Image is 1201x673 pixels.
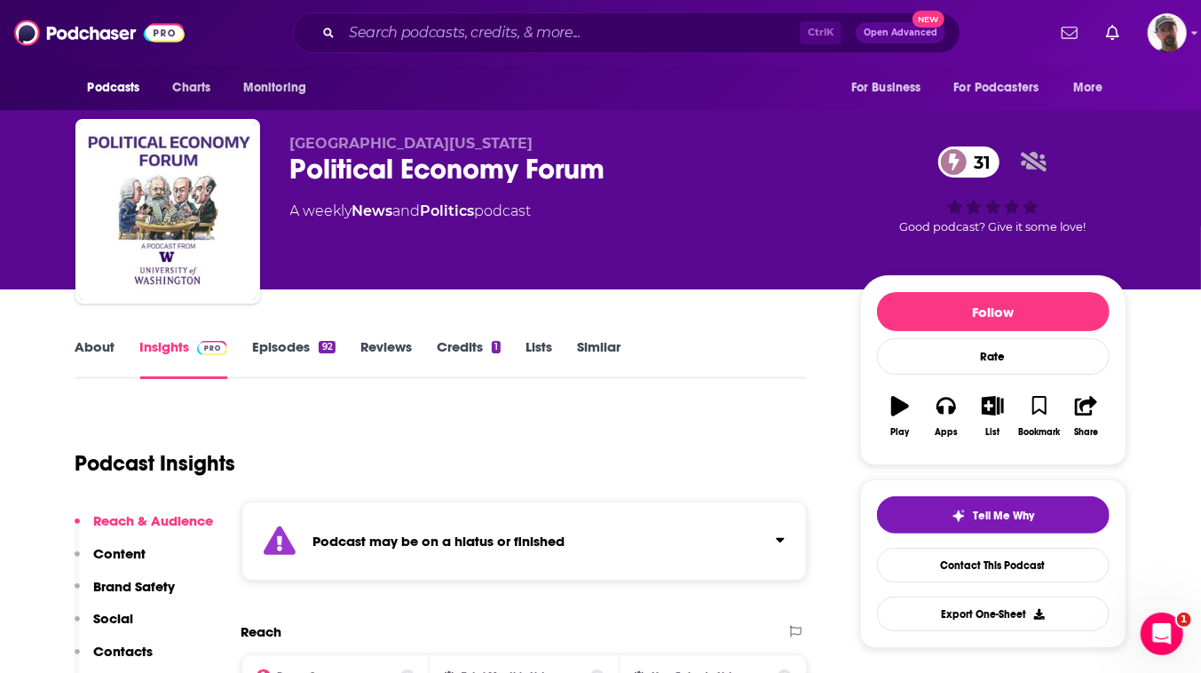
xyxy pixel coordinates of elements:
[14,16,185,50] img: Podchaser - Follow, Share and Rate Podcasts
[1055,18,1085,48] a: Show notifications dropdown
[421,202,475,219] a: Politics
[75,338,115,379] a: About
[162,71,222,105] a: Charts
[923,384,969,448] button: Apps
[313,533,565,550] strong: Podcast may be on a hiatus or finished
[1148,13,1187,52] button: Show profile menu
[877,384,923,448] button: Play
[290,135,533,152] span: [GEOGRAPHIC_DATA][US_STATE]
[973,509,1034,523] span: Tell Me Why
[913,11,944,28] span: New
[393,202,421,219] span: and
[1141,613,1183,655] iframe: Intercom live chat
[525,338,552,379] a: Lists
[88,75,140,100] span: Podcasts
[1063,384,1109,448] button: Share
[94,545,146,562] p: Content
[938,146,1000,178] a: 31
[1073,75,1103,100] span: More
[231,71,329,105] button: open menu
[75,71,163,105] button: open menu
[1099,18,1126,48] a: Show notifications dropdown
[94,610,134,627] p: Social
[94,512,214,529] p: Reach & Audience
[935,427,958,438] div: Apps
[75,578,176,611] button: Brand Safety
[877,548,1110,582] a: Contact This Podcast
[243,75,306,100] span: Monitoring
[877,496,1110,534] button: tell me why sparkleTell Me Why
[1148,13,1187,52] img: User Profile
[1018,427,1060,438] div: Bookmark
[360,338,412,379] a: Reviews
[851,75,921,100] span: For Business
[94,643,154,660] p: Contacts
[1074,427,1098,438] div: Share
[173,75,211,100] span: Charts
[290,201,532,222] div: A weekly podcast
[864,28,937,37] span: Open Advanced
[75,512,214,545] button: Reach & Audience
[75,545,146,578] button: Content
[900,220,1086,234] span: Good podcast? Give it some love!
[856,22,945,44] button: Open AdvancedNew
[954,75,1039,100] span: For Podcasters
[75,450,236,477] h1: Podcast Insights
[352,202,393,219] a: News
[75,610,134,643] button: Social
[293,12,960,53] div: Search podcasts, credits, & more...
[943,71,1065,105] button: open menu
[890,427,909,438] div: Play
[492,341,501,353] div: 1
[877,292,1110,331] button: Follow
[877,597,1110,631] button: Export One-Sheet
[969,384,1015,448] button: List
[437,338,501,379] a: Credits1
[140,338,228,379] a: InsightsPodchaser Pro
[860,135,1126,245] div: 31Good podcast? Give it some love!
[577,338,620,379] a: Similar
[986,427,1000,438] div: List
[197,341,228,355] img: Podchaser Pro
[800,21,841,44] span: Ctrl K
[952,509,966,523] img: tell me why sparkle
[1177,613,1191,627] span: 1
[241,623,282,640] h2: Reach
[252,338,335,379] a: Episodes92
[877,338,1110,375] div: Rate
[956,146,1000,178] span: 31
[319,341,335,353] div: 92
[94,578,176,595] p: Brand Safety
[342,19,800,47] input: Search podcasts, credits, & more...
[1061,71,1126,105] button: open menu
[1148,13,1187,52] span: Logged in as cjPurdy
[839,71,944,105] button: open menu
[1016,384,1063,448] button: Bookmark
[241,502,808,581] section: Click to expand status details
[79,123,257,300] img: Political Economy Forum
